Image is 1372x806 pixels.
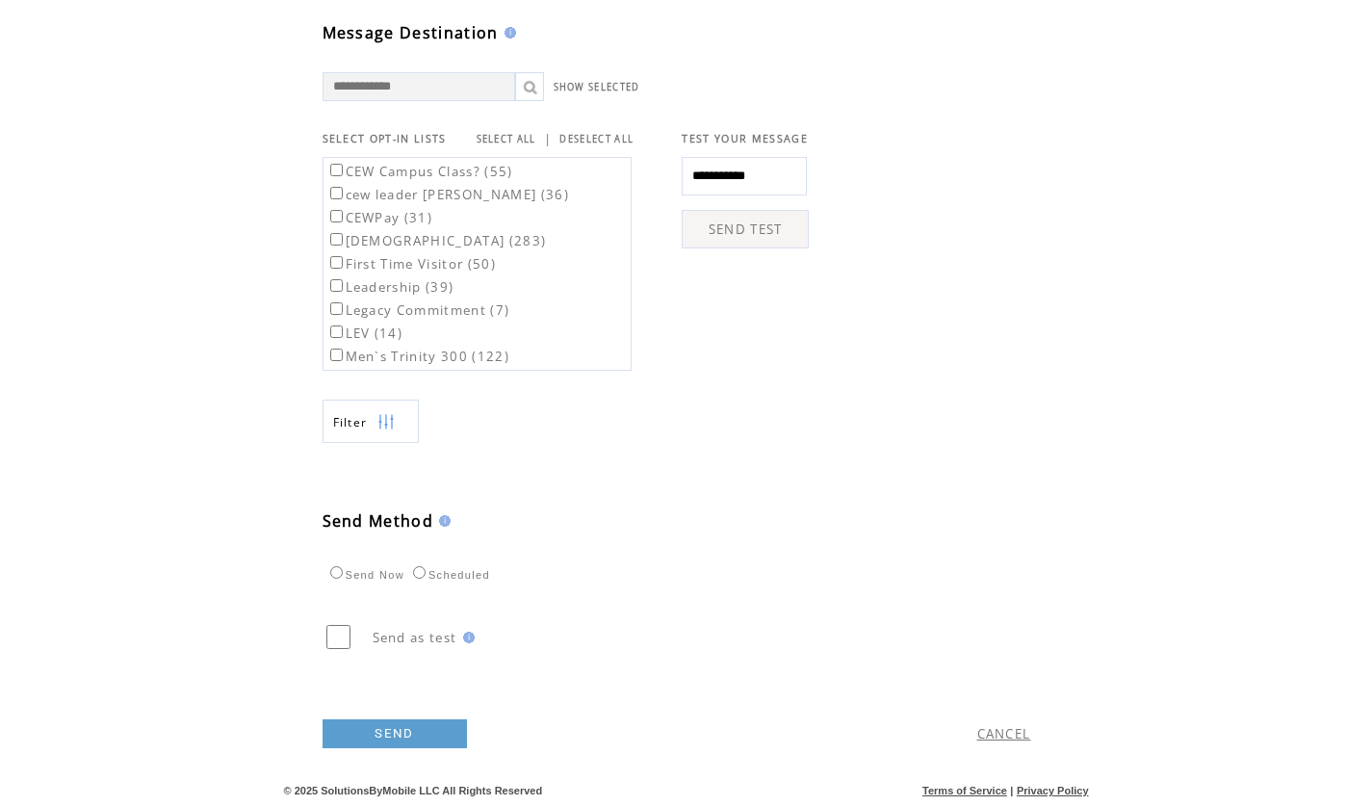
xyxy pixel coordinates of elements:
[330,279,343,292] input: Leadership (39)
[326,255,497,273] label: First Time Visitor (50)
[326,209,433,226] label: CEWPay (31)
[333,414,368,430] span: Show filters
[330,256,343,269] input: First Time Visitor (50)
[326,278,454,296] label: Leadership (39)
[323,510,434,532] span: Send Method
[682,210,809,248] a: SEND TEST
[330,325,343,338] input: LEV (14)
[413,566,426,579] input: Scheduled
[325,569,404,581] label: Send Now
[373,629,457,646] span: Send as test
[326,325,403,342] label: LEV (14)
[433,515,451,527] img: help.gif
[922,785,1007,796] a: Terms of Service
[323,132,447,145] span: SELECT OPT-IN LISTS
[377,401,395,444] img: filters.png
[323,22,499,43] span: Message Destination
[330,349,343,361] input: Men`s Trinity 300 (122)
[330,233,343,246] input: [DEMOGRAPHIC_DATA] (283)
[330,187,343,199] input: cew leader [PERSON_NAME] (36)
[457,632,475,643] img: help.gif
[323,400,419,443] a: Filter
[330,302,343,315] input: Legacy Commitment (7)
[559,133,634,145] a: DESELECT ALL
[408,569,490,581] label: Scheduled
[326,348,510,365] label: Men`s Trinity 300 (122)
[326,301,510,319] label: Legacy Commitment (7)
[682,132,808,145] span: TEST YOUR MESSAGE
[977,725,1031,742] a: CANCEL
[330,566,343,579] input: Send Now
[544,130,552,147] span: |
[330,164,343,176] input: CEW Campus Class? (55)
[1017,785,1089,796] a: Privacy Policy
[326,232,547,249] label: [DEMOGRAPHIC_DATA] (283)
[326,186,570,203] label: cew leader [PERSON_NAME] (36)
[477,133,536,145] a: SELECT ALL
[284,785,543,796] span: © 2025 SolutionsByMobile LLC All Rights Reserved
[330,210,343,222] input: CEWPay (31)
[554,81,640,93] a: SHOW SELECTED
[323,719,467,748] a: SEND
[326,163,513,180] label: CEW Campus Class? (55)
[1010,785,1013,796] span: |
[499,27,516,39] img: help.gif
